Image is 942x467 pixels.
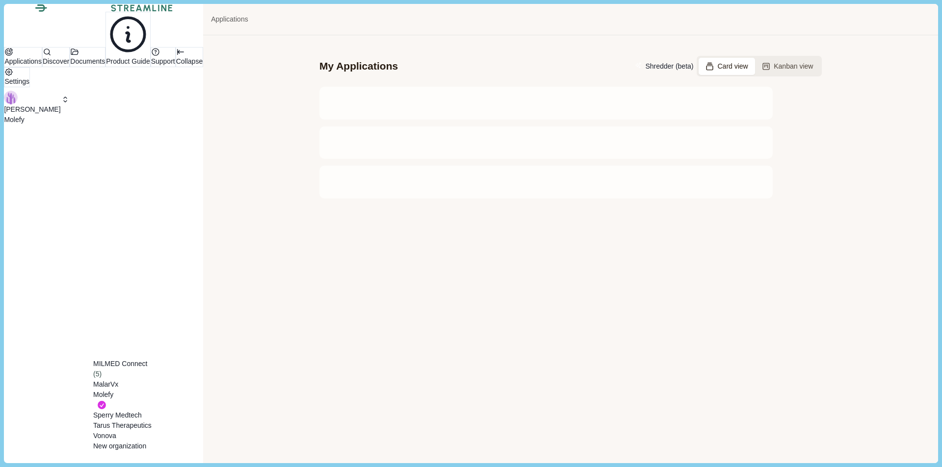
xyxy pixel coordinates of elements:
[176,47,203,67] button: Expand
[106,56,150,67] p: Product Guide
[4,57,42,65] a: Applications
[43,56,69,67] p: Discover
[93,379,152,390] p: MalarVx
[319,59,398,73] div: My Applications
[4,67,30,87] button: Settings
[93,369,152,379] div: ( 5 )
[755,58,820,75] button: Kanban view
[70,57,105,65] a: Documents
[4,4,203,12] a: Streamline Climate LogoStreamline Climate Logo
[4,76,29,87] p: Settings
[35,4,47,12] img: Streamline Climate Logo
[4,77,30,85] a: Settings
[93,390,152,400] p: Molefy
[93,431,152,441] p: Vonova
[42,47,70,67] button: Discover
[42,57,70,65] a: Discover
[151,57,176,65] a: Support
[635,61,693,72] button: Shredder (beta)
[105,12,151,67] button: Product Guide
[111,4,173,12] img: Streamline Climate Logo
[4,115,60,125] p: Molefy
[151,56,175,67] p: Support
[4,91,18,104] img: profile picture
[4,104,60,115] p: [PERSON_NAME]
[93,420,152,431] p: Tarus Therapeutics
[151,47,176,67] button: Support
[4,56,42,67] p: Applications
[93,359,152,369] p: MILMED Connect
[70,47,105,67] button: Documents
[176,57,203,65] a: Expand
[70,56,105,67] p: Documents
[93,410,152,420] p: Sperry Medtech
[176,56,203,67] p: Collapse
[211,14,248,25] a: Applications
[93,441,146,451] button: New organization
[699,58,755,75] button: Card view
[105,57,151,65] a: Product Guide
[4,47,42,67] button: Applications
